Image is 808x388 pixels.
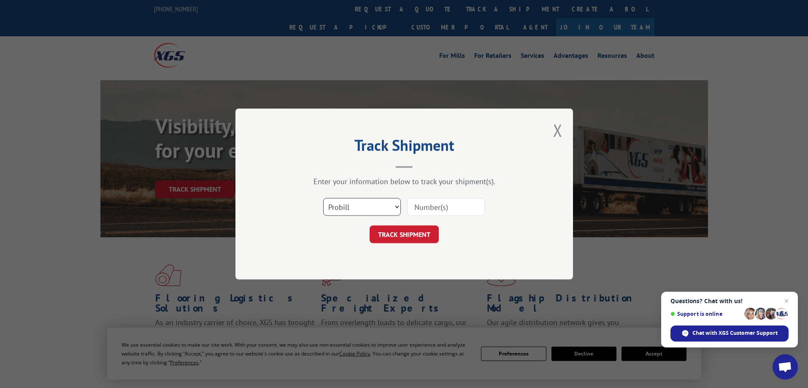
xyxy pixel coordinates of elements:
[781,296,792,306] span: Close chat
[553,119,562,141] button: Close modal
[407,198,485,216] input: Number(s)
[278,139,531,155] h2: Track Shipment
[670,326,789,342] div: Chat with XGS Customer Support
[278,176,531,186] div: Enter your information below to track your shipment(s).
[670,298,789,304] span: Questions? Chat with us!
[692,329,778,337] span: Chat with XGS Customer Support
[670,311,741,317] span: Support is online
[773,354,798,380] div: Open chat
[370,225,439,243] button: TRACK SHIPMENT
